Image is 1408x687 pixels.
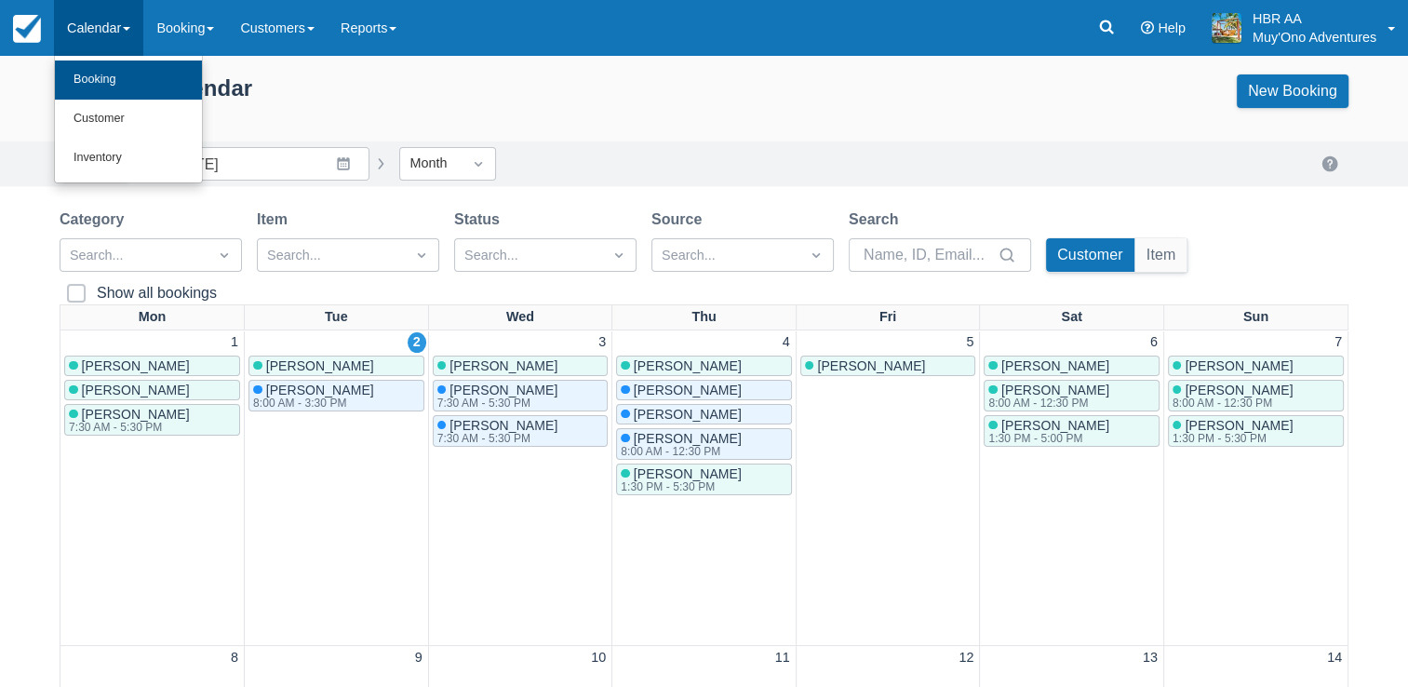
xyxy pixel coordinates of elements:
a: [PERSON_NAME] [433,356,609,376]
a: [PERSON_NAME] [616,356,792,376]
a: [PERSON_NAME]1:30 PM - 5:30 PM [616,464,792,495]
input: Name, ID, Email... [864,238,994,272]
div: 7:30 AM - 5:30 PM [437,397,555,409]
span: Dropdown icon [610,246,628,264]
a: Sun [1240,305,1272,330]
a: [PERSON_NAME]7:30 AM - 5:30 PM [433,380,609,411]
a: 7 [1331,332,1346,353]
a: [PERSON_NAME]8:00 AM - 12:30 PM [984,380,1160,411]
div: 8:00 AM - 3:30 PM [253,397,370,409]
a: 13 [1139,648,1161,668]
div: 8:00 AM - 12:30 PM [1173,397,1290,409]
a: [PERSON_NAME]8:00 AM - 12:30 PM [616,428,792,460]
a: 9 [411,648,426,668]
a: 14 [1323,648,1346,668]
div: Month [409,154,452,174]
span: [PERSON_NAME] [449,383,557,397]
a: [PERSON_NAME] [64,356,240,376]
span: [PERSON_NAME] [1001,358,1109,373]
label: Status [454,209,507,231]
span: Dropdown icon [215,246,234,264]
a: [PERSON_NAME]1:30 PM - 5:30 PM [1168,415,1344,447]
span: [PERSON_NAME] [1001,383,1109,397]
span: [PERSON_NAME] [1001,418,1109,433]
a: 11 [771,648,794,668]
img: A20 [1212,13,1241,43]
a: 10 [587,648,610,668]
span: Dropdown icon [807,246,825,264]
div: 1:30 PM - 5:00 PM [988,433,1106,444]
div: 7:30 AM - 5:30 PM [69,422,186,433]
a: [PERSON_NAME] [64,380,240,400]
span: [PERSON_NAME] [449,358,557,373]
a: [PERSON_NAME] [248,356,424,376]
span: [PERSON_NAME] [1185,383,1293,397]
i: Help [1141,21,1154,34]
span: [PERSON_NAME] [634,431,742,446]
a: 8 [227,648,242,668]
ul: Calendar [54,56,203,183]
a: 3 [595,332,610,353]
a: 5 [962,332,977,353]
div: 1:30 PM - 5:30 PM [1173,433,1290,444]
a: Mon [135,305,170,330]
a: [PERSON_NAME]7:30 AM - 5:30 PM [433,415,609,447]
span: [PERSON_NAME] [634,407,742,422]
a: [PERSON_NAME]8:00 AM - 12:30 PM [1168,380,1344,411]
span: [PERSON_NAME] [266,383,374,397]
span: [PERSON_NAME] [449,418,557,433]
a: Tue [321,305,352,330]
a: 1 [227,332,242,353]
span: Dropdown icon [412,246,431,264]
span: [PERSON_NAME] [817,358,925,373]
a: Fri [876,305,900,330]
span: [PERSON_NAME] [82,358,190,373]
p: Muy'Ono Adventures [1253,28,1376,47]
a: [PERSON_NAME] [616,380,792,400]
span: [PERSON_NAME] [634,466,742,481]
button: Customer [1046,238,1134,272]
label: Source [651,209,709,231]
a: [PERSON_NAME] [616,404,792,424]
a: 2 [408,332,426,353]
div: 7:30 AM - 5:30 PM [437,433,555,444]
a: [PERSON_NAME]8:00 AM - 3:30 PM [248,380,424,411]
span: [PERSON_NAME] [634,358,742,373]
label: Category [60,209,131,231]
a: 6 [1147,332,1161,353]
div: 8:00 AM - 12:30 PM [988,397,1106,409]
span: Help [1158,20,1186,35]
a: 12 [955,648,977,668]
a: Sat [1057,305,1085,330]
a: [PERSON_NAME]1:30 PM - 5:00 PM [984,415,1160,447]
img: checkfront-main-nav-mini-logo.png [13,15,41,43]
a: [PERSON_NAME] [1168,356,1344,376]
a: New Booking [1237,74,1348,108]
div: Show all bookings [97,284,217,303]
p: HBR AA [1253,9,1376,28]
span: [PERSON_NAME] [1185,418,1293,433]
a: [PERSON_NAME] [984,356,1160,376]
span: [PERSON_NAME] [266,358,374,373]
label: Search [849,209,905,231]
a: [PERSON_NAME] [800,356,976,376]
span: Dropdown icon [469,155,488,173]
button: Item [1135,238,1187,272]
label: Item [257,209,295,231]
a: Booking [55,61,202,100]
span: [PERSON_NAME] [82,383,190,397]
div: 1:30 PM - 5:30 PM [621,481,738,492]
a: Thu [688,305,719,330]
input: Date [159,147,369,181]
div: 8:00 AM - 12:30 PM [621,446,738,457]
span: [PERSON_NAME] [82,407,190,422]
a: Wed [503,305,538,330]
a: [PERSON_NAME]7:30 AM - 5:30 PM [64,404,240,436]
a: Inventory [55,139,202,178]
span: [PERSON_NAME] [634,383,742,397]
a: 4 [779,332,794,353]
a: Customer [55,100,202,139]
span: [PERSON_NAME] [1185,358,1293,373]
